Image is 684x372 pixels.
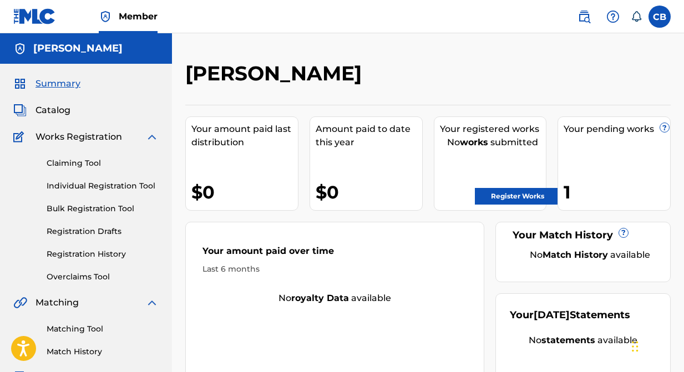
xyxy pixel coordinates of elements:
a: Public Search [573,6,595,28]
span: ? [619,228,628,237]
img: expand [145,130,159,144]
div: $0 [191,180,298,205]
a: Registration History [47,248,159,260]
a: Claiming Tool [47,157,159,169]
a: Matching Tool [47,323,159,335]
span: Summary [36,77,80,90]
strong: statements [541,335,595,345]
div: No available [524,248,656,262]
div: User Menu [648,6,671,28]
img: Accounts [13,42,27,55]
img: MLC Logo [13,8,56,24]
a: Register Works [475,188,560,205]
div: 1 [564,180,670,205]
img: Works Registration [13,130,28,144]
a: Individual Registration Tool [47,180,159,192]
span: Works Registration [36,130,122,144]
div: No submitted [440,136,546,149]
div: Last 6 months [202,263,467,275]
span: ? [660,123,669,132]
div: $0 [316,180,422,205]
h2: [PERSON_NAME] [185,61,367,86]
img: help [606,10,620,23]
div: Drag [632,330,639,363]
span: Member [119,10,158,23]
div: Amount paid to date this year [316,123,422,149]
strong: Match History [543,249,608,260]
div: No available [510,334,656,347]
img: Matching [13,296,27,309]
a: Overclaims Tool [47,271,159,283]
h5: Caleb Baldwin [33,42,123,55]
div: Your amount paid last distribution [191,123,298,149]
a: CatalogCatalog [13,104,70,117]
img: search [577,10,591,23]
a: Bulk Registration Tool [47,203,159,215]
span: [DATE] [534,309,570,321]
div: Help [602,6,624,28]
div: Your amount paid over time [202,244,467,263]
a: Registration Drafts [47,226,159,237]
img: Top Rightsholder [99,10,112,23]
a: Match History [47,346,159,358]
strong: works [460,137,488,147]
div: No available [186,292,484,305]
img: Catalog [13,104,27,117]
strong: royalty data [291,293,349,303]
span: Matching [36,296,79,309]
iframe: Chat Widget [629,319,684,372]
div: Notifications [631,11,642,22]
img: Summary [13,77,27,90]
iframe: Resource Center [653,224,684,315]
a: SummarySummary [13,77,80,90]
div: Your pending works [564,123,670,136]
span: Catalog [36,104,70,117]
div: Your Statements [510,308,630,323]
img: expand [145,296,159,309]
div: Your registered works [440,123,546,136]
div: Your Match History [510,228,656,243]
